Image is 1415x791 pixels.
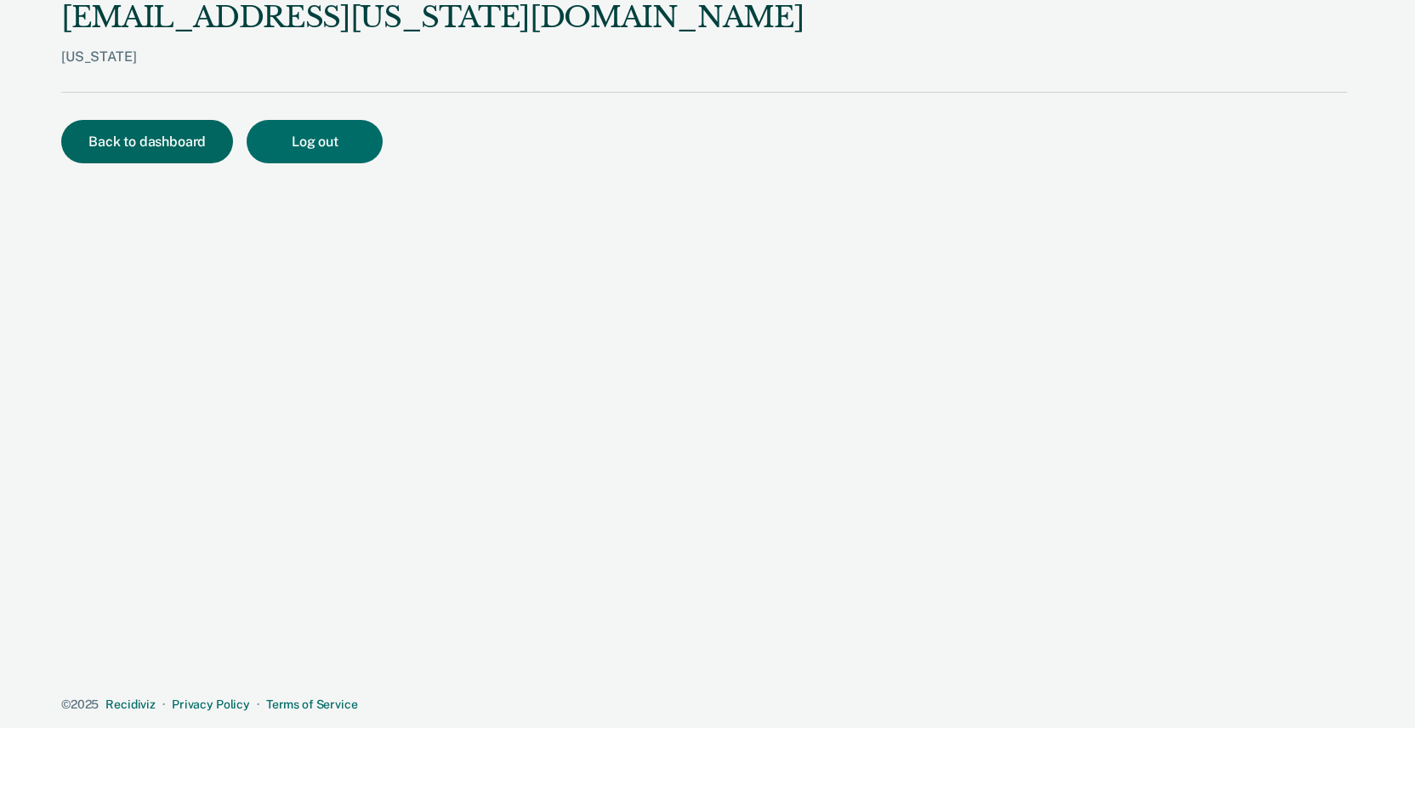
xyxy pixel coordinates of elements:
span: © 2025 [61,697,99,711]
a: Back to dashboard [61,135,247,149]
button: Back to dashboard [61,120,233,163]
a: Terms of Service [266,697,358,711]
div: [US_STATE] [61,48,804,92]
button: Log out [247,120,383,163]
a: Privacy Policy [172,697,250,711]
div: · · [61,697,1347,712]
a: Recidiviz [105,697,156,711]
